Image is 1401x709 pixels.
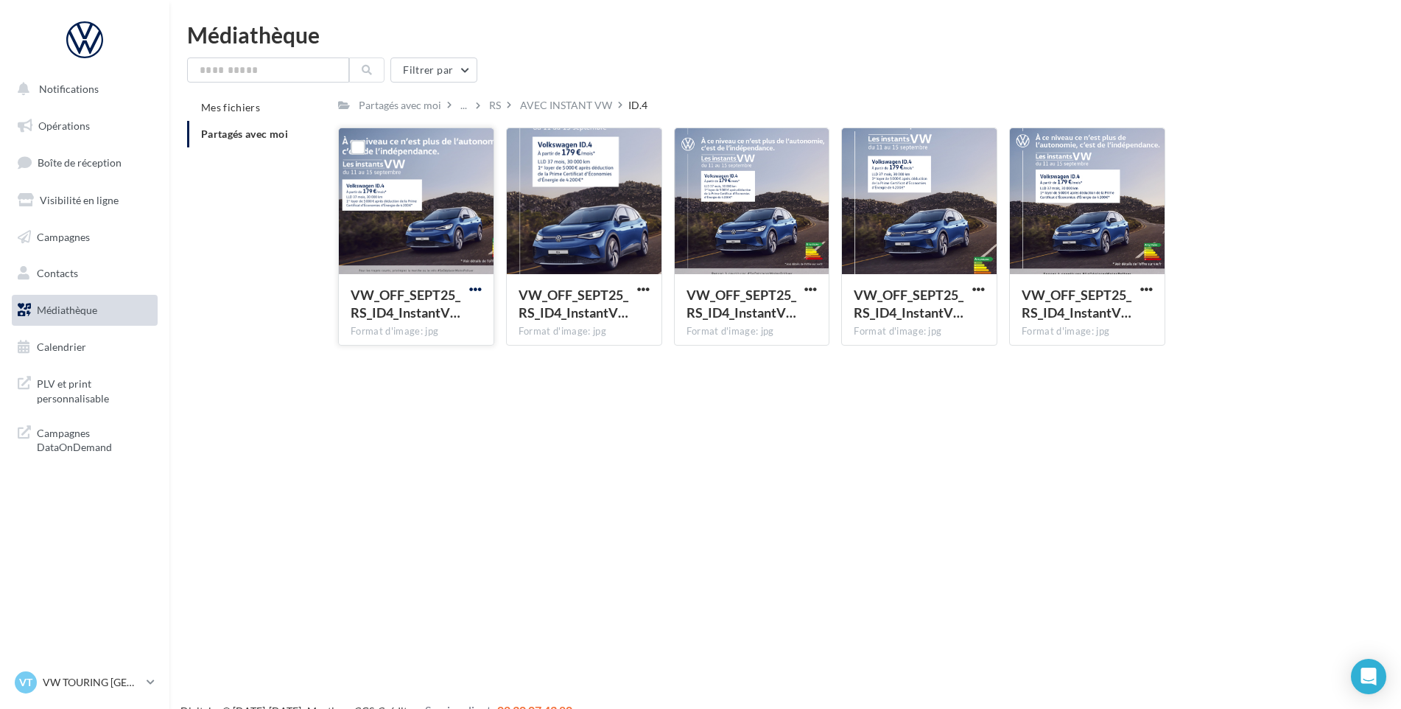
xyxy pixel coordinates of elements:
[37,423,152,455] span: Campagnes DataOnDemand
[351,325,482,338] div: Format d'image: jpg
[1351,659,1386,694] div: Open Intercom Messenger
[40,194,119,206] span: Visibilité en ligne
[457,95,470,116] div: ...
[9,74,155,105] button: Notifications
[1022,287,1131,321] span: VW_OFF_SEPT25_RS_ID4_InstantVW_GMB_720x720
[37,230,90,242] span: Campagnes
[519,325,650,338] div: Format d'image: jpg
[359,98,441,113] div: Partagés avec moi
[628,98,647,113] div: ID.4
[9,417,161,461] a: Campagnes DataOnDemand
[43,675,141,690] p: VW TOURING [GEOGRAPHIC_DATA]
[39,83,99,95] span: Notifications
[687,325,818,338] div: Format d'image: jpg
[9,258,161,289] a: Contacts
[38,119,90,132] span: Opérations
[519,287,628,321] span: VW_OFF_SEPT25_RS_ID4_InstantVW_STORY
[9,295,161,326] a: Médiathèque
[9,147,161,178] a: Boîte de réception
[201,128,288,140] span: Partagés avec moi
[9,185,161,216] a: Visibilité en ligne
[351,287,460,321] span: VW_OFF_SEPT25_RS_ID4_InstantVW_GMB
[187,24,1383,46] div: Médiathèque
[520,98,612,113] div: AVEC INSTANT VW
[37,340,86,353] span: Calendrier
[37,267,78,279] span: Contacts
[687,287,796,321] span: VW_OFF_SEPT25_RS_ID4_InstantVW_CARRE
[12,668,158,696] a: VT VW TOURING [GEOGRAPHIC_DATA]
[1022,325,1153,338] div: Format d'image: jpg
[489,98,501,113] div: RS
[9,332,161,363] a: Calendrier
[201,101,260,113] span: Mes fichiers
[390,57,477,83] button: Filtrer par
[37,304,97,316] span: Médiathèque
[9,368,161,411] a: PLV et print personnalisable
[9,222,161,253] a: Campagnes
[854,325,985,338] div: Format d'image: jpg
[37,374,152,405] span: PLV et print personnalisable
[9,111,161,142] a: Opérations
[38,156,122,169] span: Boîte de réception
[854,287,963,321] span: VW_OFF_SEPT25_RS_ID4_InstantVW_INSTAGRAM
[19,675,32,690] span: VT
